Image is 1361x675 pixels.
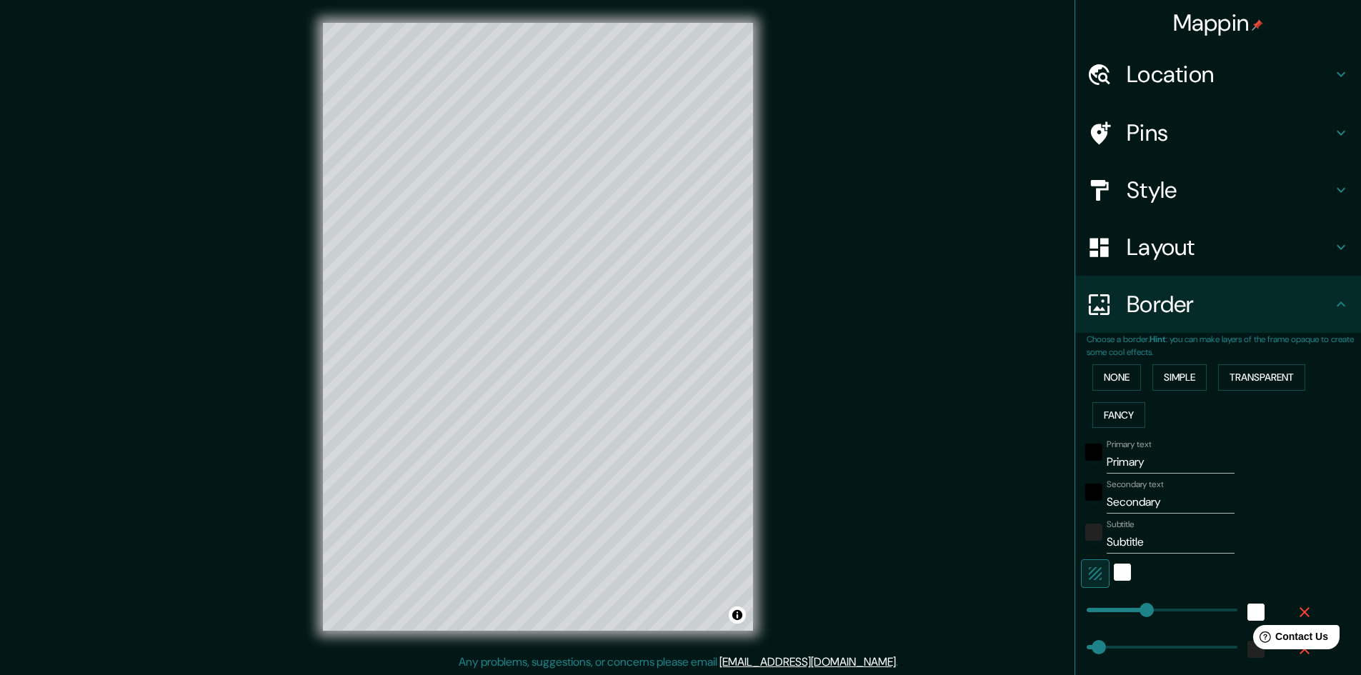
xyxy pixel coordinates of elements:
[1152,364,1207,391] button: Simple
[1085,484,1102,501] button: black
[1085,524,1102,541] button: color-222222
[898,654,900,671] div: .
[1234,619,1345,659] iframe: Help widget launcher
[1107,439,1151,451] label: Primary text
[1127,119,1332,147] h4: Pins
[1107,479,1164,491] label: Secondary text
[1092,402,1145,429] button: Fancy
[1247,604,1265,621] button: white
[1087,333,1361,359] p: Choose a border. : you can make layers of the frame opaque to create some cool effects.
[719,654,896,669] a: [EMAIL_ADDRESS][DOMAIN_NAME]
[1252,19,1263,31] img: pin-icon.png
[1127,176,1332,204] h4: Style
[1092,364,1141,391] button: None
[1075,161,1361,219] div: Style
[1150,334,1166,345] b: Hint
[1218,364,1305,391] button: Transparent
[1173,9,1264,37] h4: Mappin
[900,654,903,671] div: .
[1127,233,1332,261] h4: Layout
[1114,564,1131,581] button: white
[1075,276,1361,333] div: Border
[1085,444,1102,461] button: black
[1127,60,1332,89] h4: Location
[1075,219,1361,276] div: Layout
[729,606,746,624] button: Toggle attribution
[1127,290,1332,319] h4: Border
[1075,104,1361,161] div: Pins
[459,654,898,671] p: Any problems, suggestions, or concerns please email .
[1107,519,1135,531] label: Subtitle
[1075,46,1361,103] div: Location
